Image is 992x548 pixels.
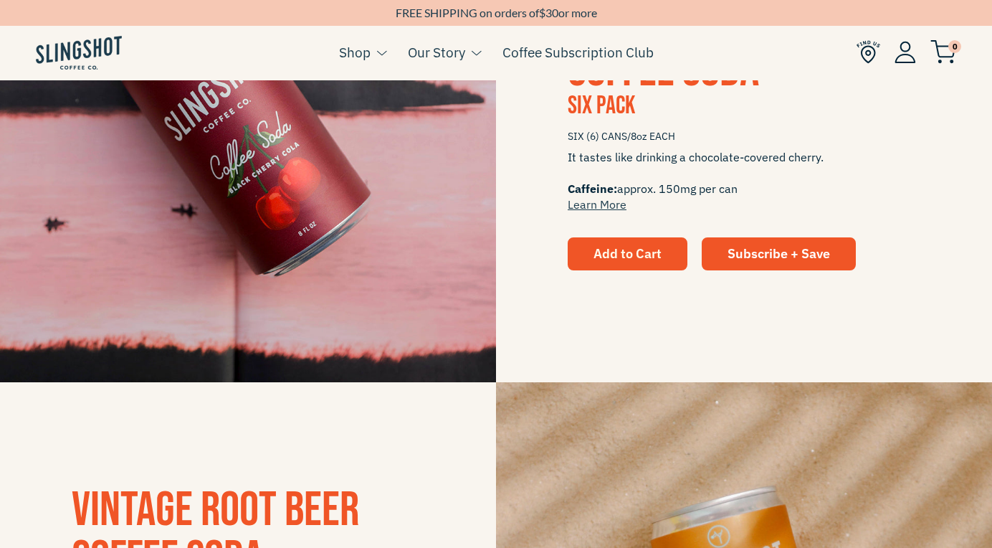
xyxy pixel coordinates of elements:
a: 0 [930,44,956,61]
span: $ [539,6,545,19]
span: 0 [948,40,961,53]
img: Account [895,41,916,63]
span: Subscribe + Save [728,245,830,262]
span: SIX (6) CANS/8oz EACH [568,124,920,149]
span: Six Pack [568,90,635,121]
button: Add to Cart [568,237,687,270]
a: Coffee Subscription Club [502,42,654,63]
a: Our Story [408,42,465,63]
span: It tastes like drinking a chocolate-covered cherry. approx. 150mg per can [568,149,920,212]
span: Caffeine: [568,181,617,196]
img: Find Us [857,40,880,64]
a: Subscribe + Save [702,237,856,270]
img: cart [930,40,956,64]
a: Shop [339,42,371,63]
a: Learn More [568,197,626,212]
span: Add to Cart [593,245,662,262]
span: 30 [545,6,558,19]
